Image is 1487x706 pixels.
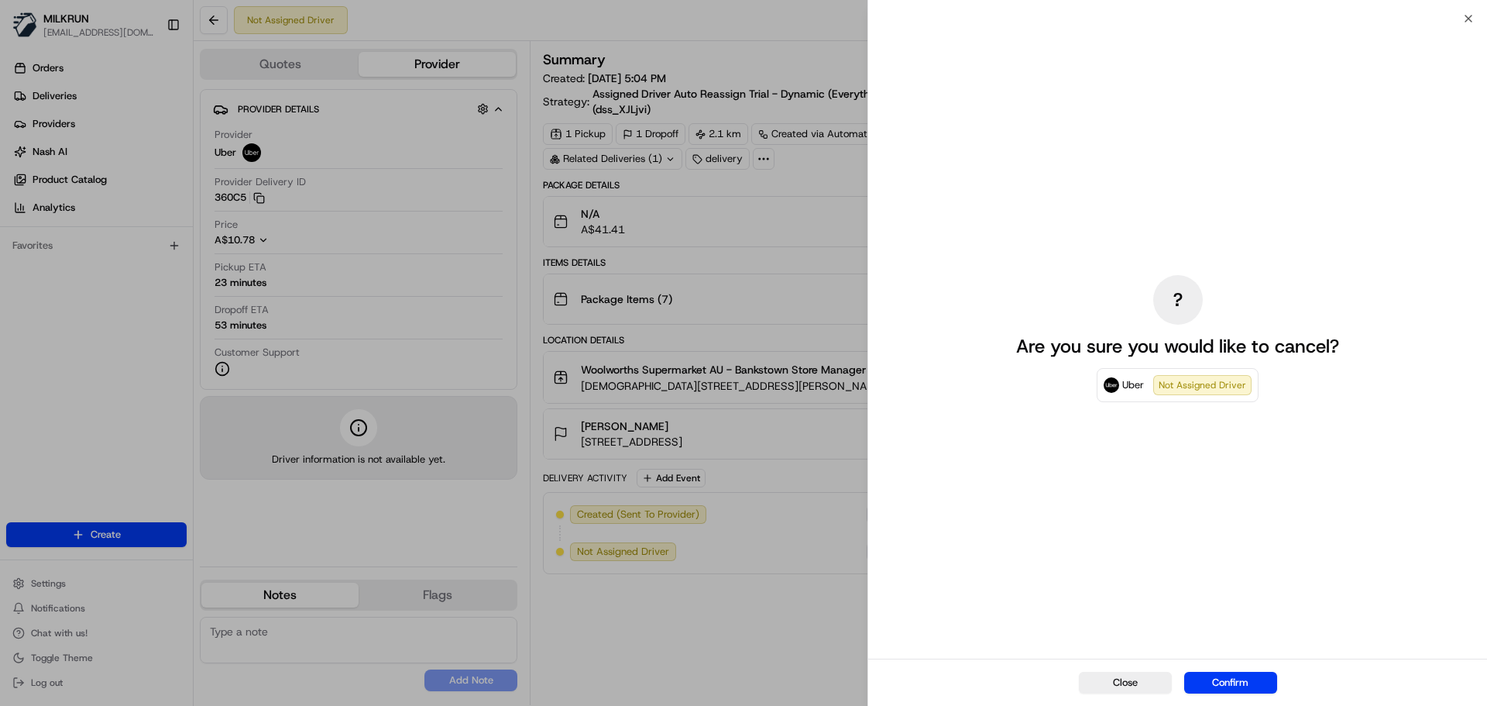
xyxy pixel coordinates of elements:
img: Uber [1104,377,1119,393]
span: Uber [1122,377,1144,393]
button: Confirm [1184,672,1277,694]
button: Close [1079,672,1172,694]
div: ? [1153,275,1203,325]
p: Are you sure you would like to cancel? [1016,334,1339,359]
